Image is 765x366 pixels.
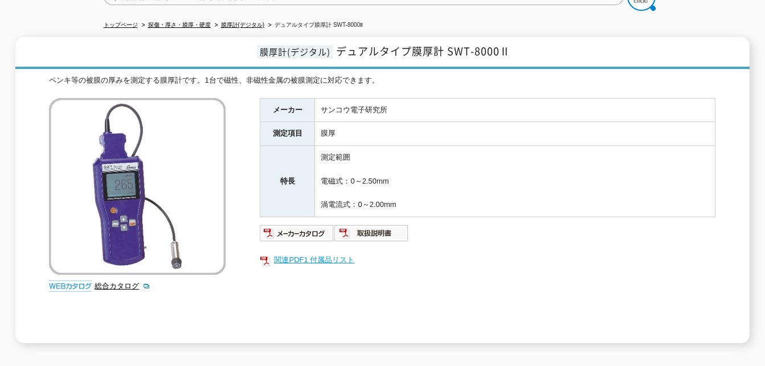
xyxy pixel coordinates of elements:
[49,98,226,275] img: デュアルタイプ膜厚計 SWT-8000Ⅱ
[336,43,510,59] span: デュアルタイプ膜厚計 SWT-8000Ⅱ
[49,280,92,292] img: webカタログ
[315,146,715,217] td: 測定範囲 電磁式：0～2.50mm 渦電流式：0～2.00mm
[95,282,150,290] a: 総合カタログ
[260,224,334,242] img: メーカーカタログ
[260,231,334,240] a: メーカーカタログ
[315,98,715,122] td: サンコウ電子研究所
[49,75,715,87] div: ペンキ等の被膜の厚みを測定する膜厚計です。1台で磁性、非磁性金属の被膜測定に対応できます。
[148,22,211,28] a: 探傷・厚さ・膜厚・硬度
[104,22,138,28] a: トップページ
[257,45,333,58] span: 膜厚計(デジタル)
[334,231,409,240] a: 取扱説明書
[315,122,715,146] td: 膜厚
[221,22,265,28] a: 膜厚計(デジタル)
[266,19,363,31] li: デュアルタイプ膜厚計 SWT-8000Ⅱ
[334,224,409,242] img: 取扱説明書
[260,122,315,146] th: 測定項目
[260,253,715,267] a: 関連PDF1 付属品リスト
[260,98,315,122] th: メーカー
[260,146,315,217] th: 特長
